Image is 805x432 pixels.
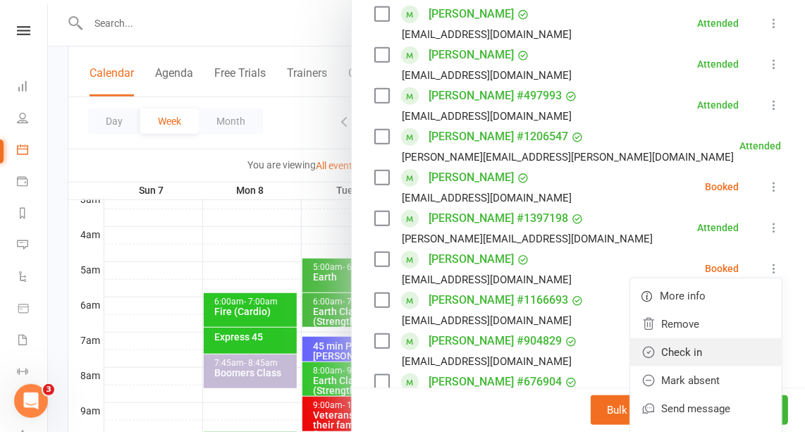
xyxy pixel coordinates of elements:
[630,282,782,310] a: More info
[630,395,782,423] a: Send message
[402,230,653,248] div: [PERSON_NAME][EMAIL_ADDRESS][DOMAIN_NAME]
[429,125,568,148] a: [PERSON_NAME] #1206547
[402,25,572,44] div: [EMAIL_ADDRESS][DOMAIN_NAME]
[402,271,572,289] div: [EMAIL_ADDRESS][DOMAIN_NAME]
[697,59,739,69] div: Attended
[402,352,572,371] div: [EMAIL_ADDRESS][DOMAIN_NAME]
[697,18,739,28] div: Attended
[14,384,48,418] iframe: Intercom live chat
[402,148,734,166] div: [PERSON_NAME][EMAIL_ADDRESS][PERSON_NAME][DOMAIN_NAME]
[402,189,572,207] div: [EMAIL_ADDRESS][DOMAIN_NAME]
[402,107,572,125] div: [EMAIL_ADDRESS][DOMAIN_NAME]
[17,294,49,326] a: Product Sales
[17,167,49,199] a: Payments
[429,289,568,311] a: [PERSON_NAME] #1166693
[17,104,49,135] a: People
[17,199,49,230] a: Reports
[739,141,781,151] div: Attended
[429,85,562,107] a: [PERSON_NAME] #497993
[630,338,782,366] a: Check in
[429,3,514,25] a: [PERSON_NAME]
[429,248,514,271] a: [PERSON_NAME]
[697,223,739,233] div: Attended
[630,366,782,395] a: Mark absent
[429,166,514,189] a: [PERSON_NAME]
[429,371,562,393] a: [PERSON_NAME] #676904
[697,100,739,110] div: Attended
[43,384,54,395] span: 3
[630,310,782,338] a: Remove
[17,72,49,104] a: Dashboard
[429,207,568,230] a: [PERSON_NAME] #1397198
[429,44,514,66] a: [PERSON_NAME]
[660,288,706,304] span: More info
[705,182,739,192] div: Booked
[591,395,713,425] button: Bulk add attendees
[429,330,562,352] a: [PERSON_NAME] #904829
[705,264,739,273] div: Booked
[402,66,572,85] div: [EMAIL_ADDRESS][DOMAIN_NAME]
[402,311,572,330] div: [EMAIL_ADDRESS][DOMAIN_NAME]
[17,135,49,167] a: Calendar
